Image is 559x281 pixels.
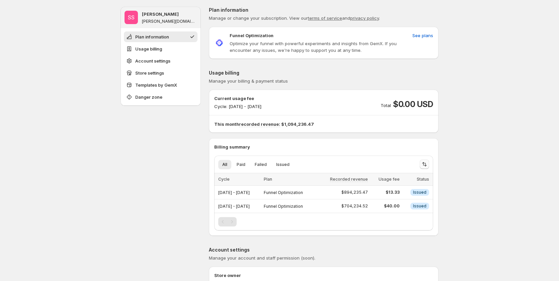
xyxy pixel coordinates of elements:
p: [PERSON_NAME][DOMAIN_NAME] [142,19,197,24]
button: Sort the results [420,160,429,169]
span: $13.33 [372,190,400,195]
span: Funnel Optimization [264,204,303,209]
span: Manage your billing & payment status [209,78,288,84]
button: Store settings [124,68,197,78]
button: See plans [408,30,437,41]
p: Total [381,102,391,109]
span: Manage your account and staff permission (soon). [209,255,315,261]
p: Current usage fee [214,95,261,102]
span: Recorded revenue [330,177,368,182]
span: [DATE] - [DATE] [218,190,250,195]
img: Funnel Optimization [214,38,224,48]
p: Funnel Optimization [230,32,273,39]
p: Account settings [209,247,438,253]
button: Danger zone [124,92,197,102]
p: Store owner [214,272,433,279]
span: Sandy Sandy [125,11,138,24]
button: Usage billing [124,43,197,54]
span: All [222,162,227,167]
a: terms of service [308,15,342,21]
nav: Pagination [218,217,237,226]
p: Cycle: [DATE] - [DATE] [214,103,261,110]
a: privacy policy [350,15,379,21]
span: recorded revenue: [239,121,280,127]
span: Paid [237,162,245,167]
span: Danger zone [135,94,162,100]
span: $0.00 USD [393,99,433,110]
p: Optimize your funnel with powerful experiments and insights from GemX. If you encounter any issue... [230,40,410,54]
span: Usage fee [379,177,400,182]
span: Issued [413,203,426,209]
span: [DATE] - [DATE] [218,204,250,209]
p: This month $1,094,236.47 [214,121,433,127]
span: Status [417,177,429,182]
span: $704,234.52 [341,203,368,209]
p: Usage billing [209,70,438,76]
span: $894,235.47 [341,190,368,195]
p: [PERSON_NAME] [142,11,179,17]
button: Templates by GemX [124,80,197,90]
span: Issued [276,162,290,167]
text: SS [128,14,135,21]
button: Plan information [124,31,197,42]
span: See plans [412,32,433,39]
span: Funnel Optimization [264,190,303,195]
span: $40.00 [372,203,400,209]
span: Plan information [135,33,169,40]
span: Store settings [135,70,164,76]
span: Failed [255,162,267,167]
span: Plan [264,177,272,182]
span: Issued [413,190,426,195]
span: Usage billing [135,45,162,52]
span: Cycle [218,177,230,182]
p: Billing summary [214,144,433,150]
span: Account settings [135,58,170,64]
span: Templates by GemX [135,82,177,88]
p: Plan information [209,7,438,13]
span: Manage or change your subscription. View our and . [209,15,380,21]
button: Account settings [124,56,197,66]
